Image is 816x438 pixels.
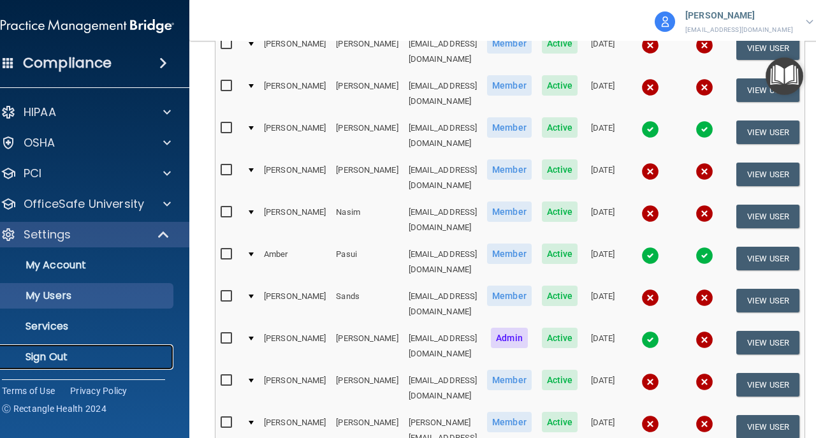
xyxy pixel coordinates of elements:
td: [PERSON_NAME] [259,157,331,199]
span: Active [542,286,578,306]
td: [DATE] [583,73,623,115]
td: [PERSON_NAME] [259,367,331,409]
span: Member [487,75,532,96]
img: tick.e7d51cea.svg [696,120,713,138]
span: Active [542,159,578,180]
button: View User [736,373,799,397]
td: [DATE] [583,199,623,241]
span: Member [487,412,532,432]
td: [PERSON_NAME] [259,199,331,241]
span: Active [542,370,578,390]
img: PMB logo [1,13,174,39]
span: Ⓒ Rectangle Health 2024 [2,402,106,415]
img: cross.ca9f0e7f.svg [641,78,659,96]
td: [PERSON_NAME] [331,367,403,409]
td: [PERSON_NAME] [259,283,331,325]
span: Active [542,328,578,348]
td: [EMAIL_ADDRESS][DOMAIN_NAME] [404,241,483,283]
td: [PERSON_NAME] [331,31,403,73]
img: tick.e7d51cea.svg [641,120,659,138]
button: View User [736,247,799,270]
button: View User [736,289,799,312]
a: PCI [1,166,171,181]
img: tick.e7d51cea.svg [641,247,659,265]
img: cross.ca9f0e7f.svg [641,415,659,433]
td: [DATE] [583,367,623,409]
td: [EMAIL_ADDRESS][DOMAIN_NAME] [404,31,483,73]
img: tick.e7d51cea.svg [641,331,659,349]
img: cross.ca9f0e7f.svg [696,415,713,433]
td: [PERSON_NAME] [259,73,331,115]
span: Member [487,117,532,138]
img: cross.ca9f0e7f.svg [641,163,659,180]
span: Member [487,201,532,222]
img: tick.e7d51cea.svg [696,247,713,265]
h4: Compliance [23,54,112,72]
img: cross.ca9f0e7f.svg [696,373,713,391]
span: Active [542,75,578,96]
button: Open Resource Center [766,57,803,95]
span: Active [542,412,578,432]
td: [PERSON_NAME] [331,325,403,367]
a: OSHA [1,135,171,150]
img: cross.ca9f0e7f.svg [696,289,713,307]
td: [PERSON_NAME] [259,115,331,157]
button: View User [736,331,799,354]
a: HIPAA [1,105,171,120]
img: cross.ca9f0e7f.svg [641,373,659,391]
img: cross.ca9f0e7f.svg [696,163,713,180]
span: Active [542,33,578,54]
img: cross.ca9f0e7f.svg [696,331,713,349]
td: [DATE] [583,283,623,325]
td: [DATE] [583,115,623,157]
td: [PERSON_NAME] [259,31,331,73]
p: Settings [24,227,71,242]
td: [EMAIL_ADDRESS][DOMAIN_NAME] [404,199,483,241]
img: cross.ca9f0e7f.svg [641,205,659,223]
td: [DATE] [583,31,623,73]
td: [PERSON_NAME] [331,157,403,199]
span: Member [487,159,532,180]
a: Settings [1,227,170,242]
button: View User [736,163,799,186]
p: [PERSON_NAME] [685,8,793,24]
button: View User [736,205,799,228]
a: Terms of Use [2,384,55,397]
td: [PERSON_NAME] [331,73,403,115]
p: OSHA [24,135,55,150]
td: [EMAIL_ADDRESS][DOMAIN_NAME] [404,325,483,367]
span: Member [487,244,532,264]
img: avatar.17b06cb7.svg [655,11,675,32]
td: [DATE] [583,157,623,199]
span: Active [542,244,578,264]
img: arrow-down.227dba2b.svg [806,20,813,24]
p: OfficeSafe University [24,196,144,212]
span: Member [487,286,532,306]
span: Admin [491,328,528,348]
p: HIPAA [24,105,56,120]
span: Member [487,370,532,390]
td: [EMAIL_ADDRESS][DOMAIN_NAME] [404,115,483,157]
img: cross.ca9f0e7f.svg [641,36,659,54]
td: Sands [331,283,403,325]
span: Member [487,33,532,54]
img: cross.ca9f0e7f.svg [641,289,659,307]
td: [PERSON_NAME] [259,325,331,367]
img: cross.ca9f0e7f.svg [696,205,713,223]
td: [EMAIL_ADDRESS][DOMAIN_NAME] [404,367,483,409]
p: [EMAIL_ADDRESS][DOMAIN_NAME] [685,24,793,36]
span: Active [542,117,578,138]
td: [EMAIL_ADDRESS][DOMAIN_NAME] [404,73,483,115]
td: Nasim [331,199,403,241]
img: cross.ca9f0e7f.svg [696,78,713,96]
td: [PERSON_NAME] [331,115,403,157]
td: [EMAIL_ADDRESS][DOMAIN_NAME] [404,157,483,199]
span: Active [542,201,578,222]
td: [EMAIL_ADDRESS][DOMAIN_NAME] [404,283,483,325]
td: [DATE] [583,241,623,283]
button: View User [736,36,799,60]
img: cross.ca9f0e7f.svg [696,36,713,54]
td: [DATE] [583,325,623,367]
button: View User [736,120,799,144]
td: Pasui [331,241,403,283]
